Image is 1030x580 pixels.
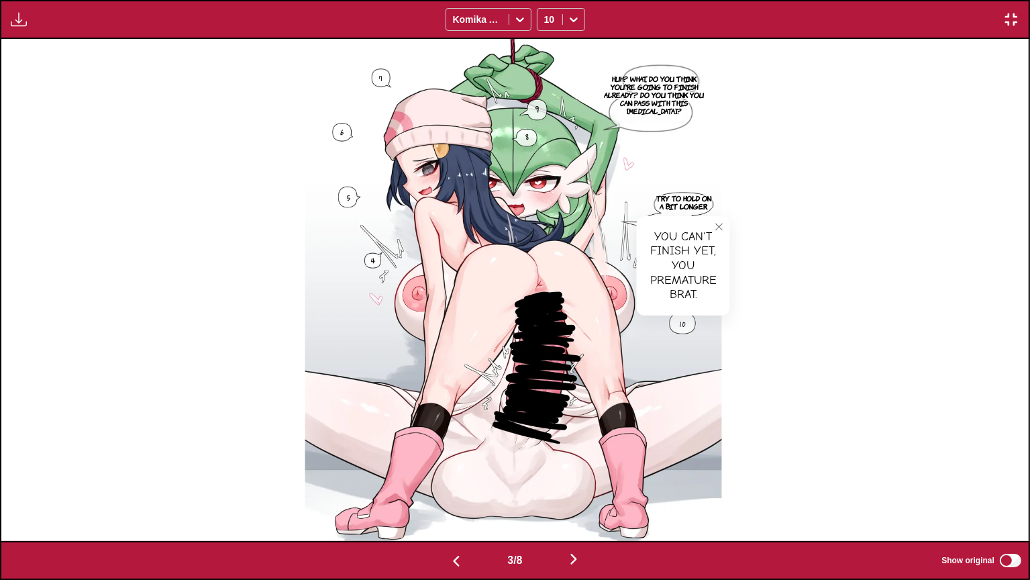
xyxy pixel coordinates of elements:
[11,11,27,28] img: Download translated images
[637,216,705,246] p: You can't finish yet, you premature brat.
[941,556,994,565] span: Show original
[637,216,730,316] div: You can't finish yet, you premature brat.
[507,554,522,567] span: 3 / 8
[709,216,730,238] button: close-tooltip
[601,72,709,117] p: Huh? What, do you think you're going to finish already? Do you think you can pass with this [MEDI...
[305,39,722,541] img: Manga Panel
[653,191,715,213] p: Try to hold on a bit longer.
[1000,554,1021,567] input: Show original
[448,553,464,569] img: Previous page
[566,551,582,567] img: Next page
